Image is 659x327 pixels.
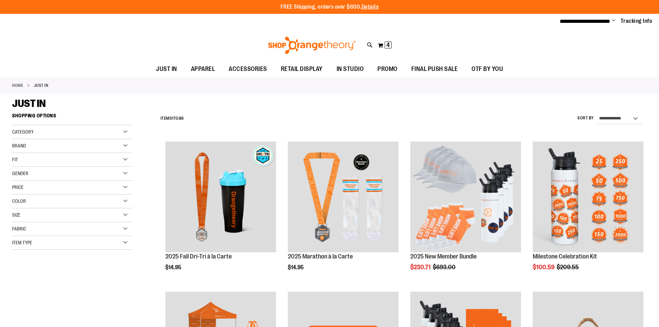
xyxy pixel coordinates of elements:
[533,253,597,260] a: Milestone Celebration Kit
[179,116,184,121] span: 86
[12,212,20,218] span: Size
[267,37,357,54] img: Shop Orangetheory
[156,61,177,77] span: JUST IN
[12,198,26,204] span: Color
[377,61,397,77] span: PROMO
[34,82,48,89] strong: JUST IN
[330,61,371,77] a: IN STUDIO
[222,61,274,77] a: ACCESSORIES
[12,184,24,190] span: Price
[612,18,615,25] button: Account menu
[184,61,222,77] a: APPAREL
[361,4,379,10] a: Details
[165,253,232,260] a: 2025 Fall Dri-Tri à la Carte
[410,142,521,252] img: 2025 New Member Bundle
[404,61,465,77] a: FINAL PUSH SALE
[288,142,399,253] a: 2025 Marathon à la Carte
[281,3,379,11] p: FREE Shipping, orders over $600.
[411,61,458,77] span: FINAL PUSH SALE
[337,61,364,77] span: IN STUDIO
[410,264,432,271] span: $230.71
[529,138,647,288] div: product
[229,61,267,77] span: ACCESSORIES
[12,143,26,148] span: Brand
[288,253,353,260] a: 2025 Marathon à la Carte
[274,61,330,77] a: RETAIL DISPLAY
[533,142,643,252] img: Milestone Celebration Kit
[410,253,477,260] a: 2025 New Member Bundle
[386,42,390,48] span: 4
[370,61,404,77] a: PROMO
[165,264,182,271] span: $14.95
[410,142,521,253] a: 2025 New Member Bundle
[557,264,580,271] span: $209.55
[533,142,643,253] a: Milestone Celebration Kit
[284,138,402,288] div: product
[288,142,399,252] img: 2025 Marathon à la Carte
[149,61,184,77] a: JUST IN
[12,98,46,109] span: JUST IN
[12,171,28,176] span: Gender
[172,116,174,121] span: 1
[288,264,305,271] span: $14.95
[281,61,323,77] span: RETAIL DISPLAY
[162,138,280,288] div: product
[407,138,524,288] div: product
[12,110,132,125] strong: Shopping Options
[165,142,276,253] a: 2025 Fall Dri-Tri à la Carte
[12,240,32,245] span: Item Type
[12,129,34,135] span: Category
[621,17,652,25] a: Tracking Info
[433,264,457,271] span: $693.00
[533,264,556,271] span: $100.59
[577,115,594,121] label: Sort By
[161,113,184,124] h2: Items to
[191,61,215,77] span: APPAREL
[12,82,23,89] a: Home
[165,142,276,252] img: 2025 Fall Dri-Tri à la Carte
[12,226,26,231] span: Fabric
[12,157,18,162] span: Fit
[465,61,510,77] a: OTF BY YOU
[472,61,503,77] span: OTF BY YOU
